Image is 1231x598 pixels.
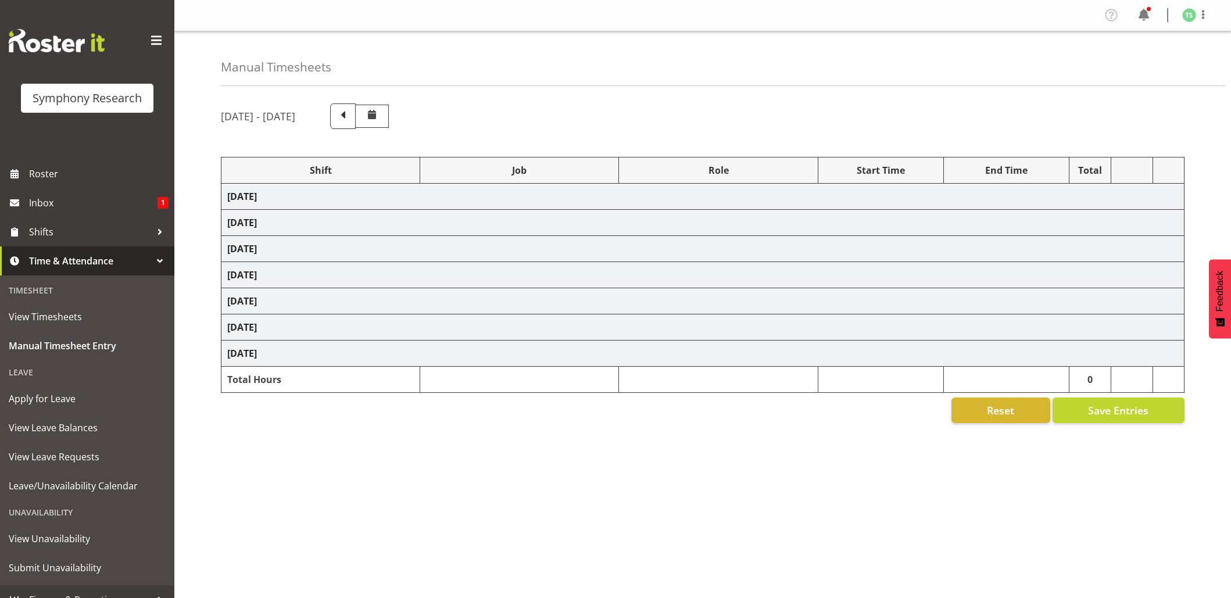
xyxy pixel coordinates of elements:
[221,210,1185,236] td: [DATE]
[3,360,171,384] div: Leave
[3,302,171,331] a: View Timesheets
[221,341,1185,367] td: [DATE]
[951,398,1050,423] button: Reset
[1069,367,1111,393] td: 0
[1075,163,1105,177] div: Total
[9,29,105,52] img: Rosterit website logo
[950,163,1063,177] div: End Time
[426,163,613,177] div: Job
[33,89,142,107] div: Symphony Research
[9,477,166,495] span: Leave/Unavailability Calendar
[221,236,1185,262] td: [DATE]
[9,337,166,354] span: Manual Timesheet Entry
[1053,398,1185,423] button: Save Entries
[227,163,414,177] div: Shift
[3,471,171,500] a: Leave/Unavailability Calendar
[221,262,1185,288] td: [DATE]
[221,288,1185,314] td: [DATE]
[3,553,171,582] a: Submit Unavailability
[9,448,166,465] span: View Leave Requests
[221,184,1185,210] td: [DATE]
[29,194,158,212] span: Inbox
[3,384,171,413] a: Apply for Leave
[29,165,169,182] span: Roster
[9,530,166,547] span: View Unavailability
[29,252,151,270] span: Time & Attendance
[221,314,1185,341] td: [DATE]
[29,223,151,241] span: Shifts
[3,500,171,524] div: Unavailability
[221,110,295,123] h5: [DATE] - [DATE]
[9,308,166,325] span: View Timesheets
[1209,259,1231,338] button: Feedback - Show survey
[1088,403,1148,418] span: Save Entries
[1215,271,1225,311] span: Feedback
[3,278,171,302] div: Timesheet
[3,413,171,442] a: View Leave Balances
[3,331,171,360] a: Manual Timesheet Entry
[3,442,171,471] a: View Leave Requests
[9,390,166,407] span: Apply for Leave
[158,197,169,209] span: 1
[221,60,331,74] h4: Manual Timesheets
[9,419,166,436] span: View Leave Balances
[625,163,811,177] div: Role
[987,403,1014,418] span: Reset
[824,163,937,177] div: Start Time
[9,559,166,576] span: Submit Unavailability
[1182,8,1196,22] img: tanya-stebbing1954.jpg
[3,524,171,553] a: View Unavailability
[221,367,420,393] td: Total Hours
